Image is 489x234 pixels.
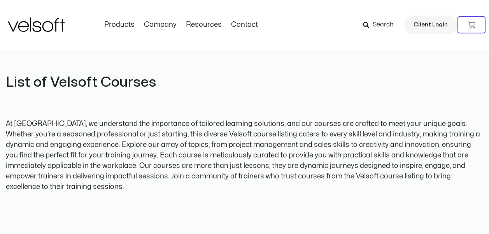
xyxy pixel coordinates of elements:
[181,21,226,29] a: ResourcesMenu Toggle
[8,17,65,32] img: Velsoft Training Materials
[363,18,399,31] a: Search
[404,16,457,34] a: Client Login
[6,119,483,192] p: At [GEOGRAPHIC_DATA], we understand the importance of tailored learning solutions, and our course...
[100,21,263,29] nav: Menu
[414,20,448,30] span: Client Login
[6,73,243,92] h2: List of Velsoft Courses
[226,21,263,29] a: ContactMenu Toggle
[139,21,181,29] a: CompanyMenu Toggle
[100,21,139,29] a: ProductsMenu Toggle
[373,20,394,30] span: Search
